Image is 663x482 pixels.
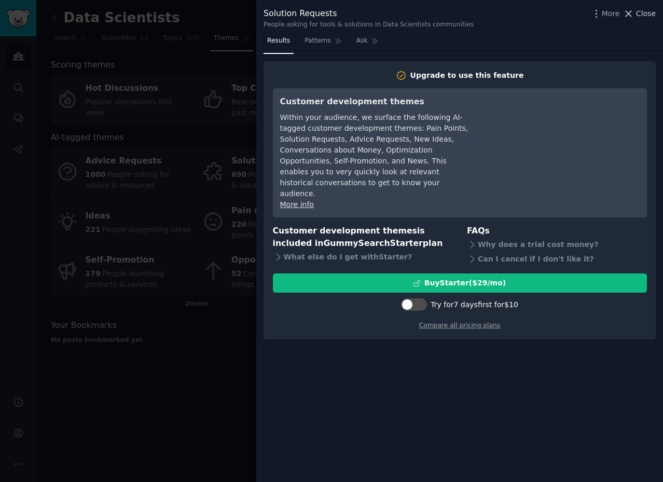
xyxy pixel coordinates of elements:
[267,36,290,46] span: Results
[273,250,453,265] div: What else do I get with Starter ?
[353,33,382,54] a: Ask
[602,8,620,19] span: More
[264,20,474,30] div: People asking for tools & solutions in Data Scientists communities
[623,8,656,19] button: Close
[419,322,500,329] a: Compare all pricing plans
[280,200,314,209] a: More info
[305,36,330,46] span: Patterns
[484,95,640,173] iframe: YouTube video player
[273,273,647,293] button: BuyStarter($29/mo)
[424,278,506,288] div: Buy Starter ($ 29 /mo )
[467,252,647,266] div: Can I cancel if I don't like it?
[280,95,469,108] h3: Customer development themes
[273,225,453,250] h3: Customer development themes is included in plan
[431,299,518,310] div: Try for 7 days first for $10
[264,7,474,20] div: Solution Requests
[301,33,345,54] a: Patterns
[323,238,422,248] span: GummySearch Starter
[410,70,524,81] div: Upgrade to use this feature
[264,33,294,54] a: Results
[591,8,620,19] button: More
[356,36,368,46] span: Ask
[467,237,647,252] div: Why does a trial cost money?
[280,112,469,199] div: Within your audience, we surface the following AI-tagged customer development themes: Pain Points...
[467,225,647,238] h3: FAQs
[636,8,656,19] span: Close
